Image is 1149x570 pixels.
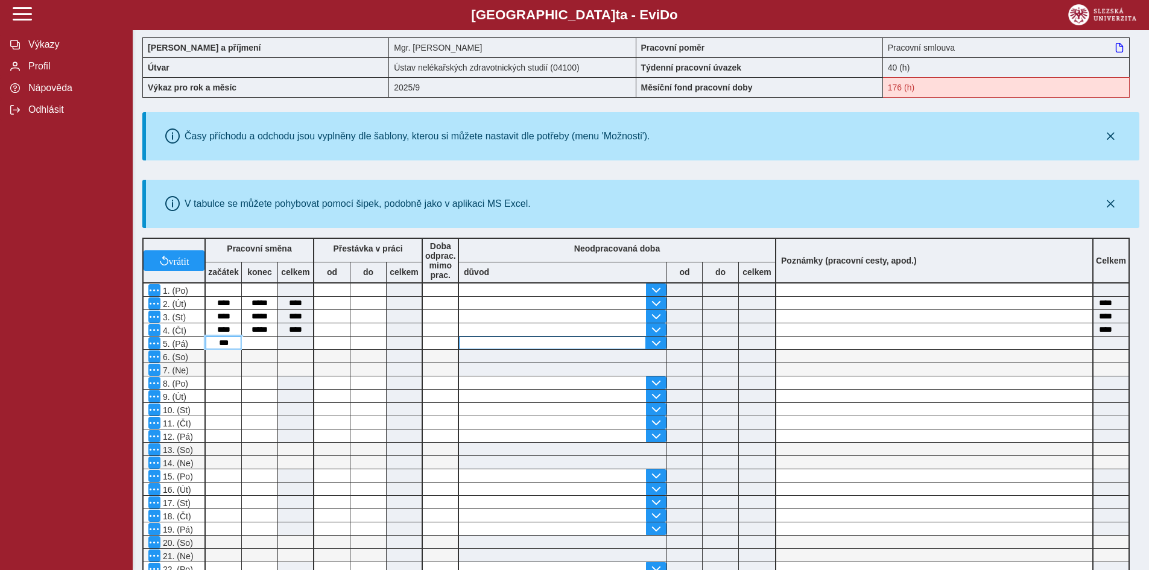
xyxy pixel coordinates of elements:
b: od [314,267,350,277]
span: 21. (Ne) [160,551,194,561]
span: Nápověda [25,83,122,93]
span: 5. (Pá) [160,339,188,349]
span: 18. (Čt) [160,511,191,521]
b: celkem [387,267,422,277]
span: 10. (St) [160,405,191,415]
button: Menu [148,536,160,548]
span: Výkazy [25,39,122,50]
span: 12. (Pá) [160,432,193,442]
button: Menu [148,443,160,455]
span: 14. (Ne) [160,458,194,468]
span: t [615,7,619,22]
span: vrátit [169,256,189,265]
div: Pracovní smlouva [883,37,1130,57]
div: 2025/9 [389,77,636,98]
b: Pracovní poměr [641,43,705,52]
b: celkem [739,267,775,277]
button: Menu [148,311,160,323]
div: Časy příchodu a odchodu jsou vyplněny dle šablony, kterou si můžete nastavit dle potřeby (menu 'M... [185,131,650,142]
b: Týdenní pracovní úvazek [641,63,742,72]
span: 2. (Út) [160,299,186,309]
span: 9. (Út) [160,392,186,402]
b: Doba odprac. mimo prac. [425,241,456,280]
b: do [703,267,738,277]
b: Výkaz pro rok a měsíc [148,83,236,92]
button: Menu [148,523,160,535]
button: Menu [148,390,160,402]
div: 40 (h) [883,57,1130,77]
b: důvod [464,267,489,277]
button: Menu [148,350,160,363]
span: Odhlásit [25,104,122,115]
button: Menu [148,549,160,562]
span: 11. (Čt) [160,419,191,428]
b: Útvar [148,63,169,72]
span: 16. (Út) [160,485,191,495]
button: Menu [148,470,160,482]
b: začátek [206,267,241,277]
span: o [669,7,678,22]
span: 19. (Pá) [160,525,193,534]
button: Menu [148,457,160,469]
button: Menu [148,284,160,296]
b: Celkem [1096,256,1126,265]
b: [PERSON_NAME] a příjmení [148,43,261,52]
button: Menu [148,297,160,309]
span: 3. (St) [160,312,186,322]
span: 13. (So) [160,445,193,455]
div: Fond pracovní doby (176 h) a součet hodin (10:45 h) se neshodují! [883,77,1130,98]
button: Menu [148,496,160,508]
span: 15. (Po) [160,472,193,481]
b: Neodpracovaná doba [574,244,660,253]
button: Menu [148,324,160,336]
b: Pracovní směna [227,244,291,253]
b: celkem [278,267,313,277]
span: 4. (Čt) [160,326,186,335]
span: 20. (So) [160,538,193,548]
span: Profil [25,61,122,72]
div: Ústav nelékařských zdravotnických studií (04100) [389,57,636,77]
button: Menu [148,364,160,376]
b: konec [242,267,277,277]
button: Menu [148,377,160,389]
b: [GEOGRAPHIC_DATA] a - Evi [36,7,1113,23]
span: 6. (So) [160,352,188,362]
b: Poznámky (pracovní cesty, apod.) [776,256,922,265]
button: Menu [148,417,160,429]
div: V tabulce se můžete pohybovat pomocí šipek, podobně jako v aplikaci MS Excel. [185,198,531,209]
button: Menu [148,483,160,495]
button: Menu [148,430,160,442]
span: 7. (Ne) [160,366,189,375]
button: Menu [148,404,160,416]
b: do [350,267,386,277]
span: 1. (Po) [160,286,188,296]
button: Menu [148,510,160,522]
div: Mgr. [PERSON_NAME] [389,37,636,57]
button: Menu [148,337,160,349]
span: 8. (Po) [160,379,188,388]
b: Přestávka v práci [333,244,402,253]
span: D [660,7,669,22]
span: 17. (St) [160,498,191,508]
button: vrátit [144,250,204,271]
b: od [667,267,702,277]
b: Měsíční fond pracovní doby [641,83,753,92]
img: logo_web_su.png [1068,4,1136,25]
